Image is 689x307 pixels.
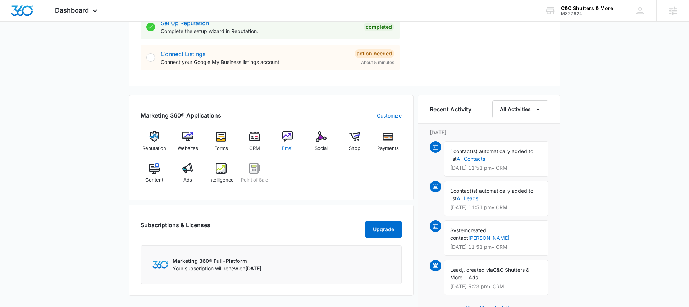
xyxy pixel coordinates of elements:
[152,261,168,268] img: Marketing 360 Logo
[174,131,202,157] a: Websites
[161,27,358,35] p: Complete the setup wizard in Reputation.
[450,267,464,273] span: Lead,
[561,11,613,16] div: account id
[307,131,335,157] a: Social
[141,131,168,157] a: Reputation
[141,163,168,189] a: Content
[55,6,89,14] span: Dashboard
[450,244,542,249] p: [DATE] 11:51 pm • CRM
[161,58,349,66] p: Connect your Google My Business listings account.
[214,145,228,152] span: Forms
[145,177,163,184] span: Content
[468,235,510,241] a: [PERSON_NAME]
[161,19,209,27] a: Set Up Reputation
[173,265,261,272] p: Your subscription will renew on
[492,100,548,118] button: All Activities
[450,205,542,210] p: [DATE] 11:51 pm • CRM
[141,111,221,120] h2: Marketing 360® Applications
[174,163,202,189] a: Ads
[450,148,453,154] span: 1
[241,177,268,184] span: Point of Sale
[450,165,542,170] p: [DATE] 11:51 pm • CRM
[430,105,471,114] h6: Recent Activity
[561,5,613,11] div: account name
[173,257,261,265] p: Marketing 360® Full-Platform
[241,163,268,189] a: Point of Sale
[457,156,485,162] a: All Contacts
[274,131,302,157] a: Email
[349,145,360,152] span: Shop
[355,49,394,58] div: Action Needed
[178,145,198,152] span: Websites
[364,23,394,31] div: Completed
[430,129,548,136] p: [DATE]
[365,221,402,238] button: Upgrade
[377,145,399,152] span: Payments
[450,188,533,201] span: contact(s) automatically added to list
[374,131,402,157] a: Payments
[241,131,268,157] a: CRM
[249,145,260,152] span: CRM
[183,177,192,184] span: Ads
[141,221,210,235] h2: Subscriptions & Licenses
[282,145,293,152] span: Email
[208,177,234,184] span: Intelligence
[450,148,533,162] span: contact(s) automatically added to list
[315,145,328,152] span: Social
[161,50,205,58] a: Connect Listings
[142,145,166,152] span: Reputation
[450,284,542,289] p: [DATE] 5:23 pm • CRM
[207,131,235,157] a: Forms
[457,195,478,201] a: All Leads
[341,131,369,157] a: Shop
[377,112,402,119] a: Customize
[464,267,493,273] span: , created via
[361,59,394,66] span: About 5 minutes
[245,265,261,271] span: [DATE]
[450,227,486,241] span: created contact
[450,227,468,233] span: System
[207,163,235,189] a: Intelligence
[450,188,453,194] span: 1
